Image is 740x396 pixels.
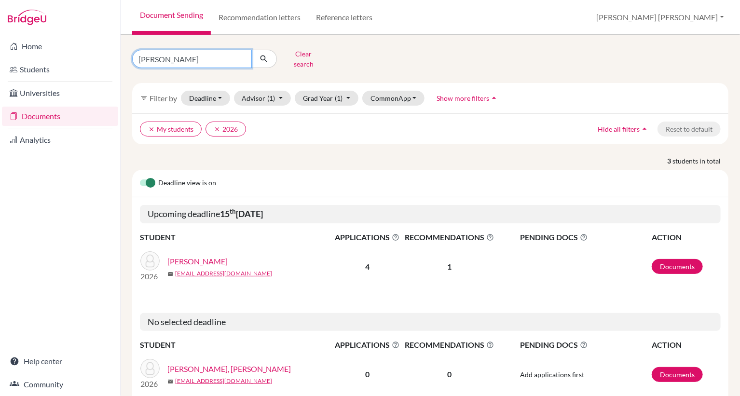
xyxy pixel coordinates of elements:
[167,363,291,375] a: [PERSON_NAME], [PERSON_NAME]
[140,359,160,378] img: DeWaal, Jackson
[2,352,118,371] a: Help center
[640,124,649,134] i: arrow_drop_up
[672,156,728,166] span: students in total
[333,339,401,351] span: APPLICATIONS
[667,156,672,166] strong: 3
[428,91,507,106] button: Show more filtersarrow_drop_up
[214,126,220,133] i: clear
[8,10,46,25] img: Bridge-U
[220,208,263,219] b: 15 [DATE]
[2,60,118,79] a: Students
[489,93,499,103] i: arrow_drop_up
[181,91,230,106] button: Deadline
[234,91,291,106] button: Advisor(1)
[175,377,272,385] a: [EMAIL_ADDRESS][DOMAIN_NAME]
[140,313,721,331] h5: No selected deadline
[140,251,160,271] img: Phillips, Jackson
[652,367,703,382] a: Documents
[140,94,148,102] i: filter_list
[206,122,246,137] button: clear2026
[167,271,173,277] span: mail
[658,122,721,137] button: Reset to default
[295,91,358,106] button: Grad Year(1)
[140,339,333,351] th: STUDENT
[402,261,496,273] p: 1
[365,262,370,271] b: 4
[2,130,118,150] a: Analytics
[148,126,155,133] i: clear
[167,379,173,384] span: mail
[402,339,496,351] span: RECOMMENDATIONS
[589,122,658,137] button: Hide all filtersarrow_drop_up
[150,94,177,103] span: Filter by
[402,369,496,380] p: 0
[140,378,160,390] p: 2026
[362,91,425,106] button: CommonApp
[598,125,640,133] span: Hide all filters
[651,339,721,351] th: ACTION
[140,231,333,244] th: STUDENT
[268,94,275,102] span: (1)
[2,107,118,126] a: Documents
[158,178,216,189] span: Deadline view is on
[333,232,401,243] span: APPLICATIONS
[335,94,343,102] span: (1)
[167,256,228,267] a: [PERSON_NAME]
[365,369,370,379] b: 0
[2,375,118,394] a: Community
[651,231,721,244] th: ACTION
[132,50,252,68] input: Find student by name...
[140,271,160,282] p: 2026
[175,269,272,278] a: [EMAIL_ADDRESS][DOMAIN_NAME]
[652,259,703,274] a: Documents
[2,37,118,56] a: Home
[520,339,651,351] span: PENDING DOCS
[140,205,721,223] h5: Upcoming deadline
[520,232,651,243] span: PENDING DOCS
[2,83,118,103] a: Universities
[437,94,489,102] span: Show more filters
[520,370,584,379] span: Add applications first
[592,8,728,27] button: [PERSON_NAME] [PERSON_NAME]
[230,207,236,215] sup: th
[140,122,202,137] button: clearMy students
[277,46,330,71] button: Clear search
[402,232,496,243] span: RECOMMENDATIONS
